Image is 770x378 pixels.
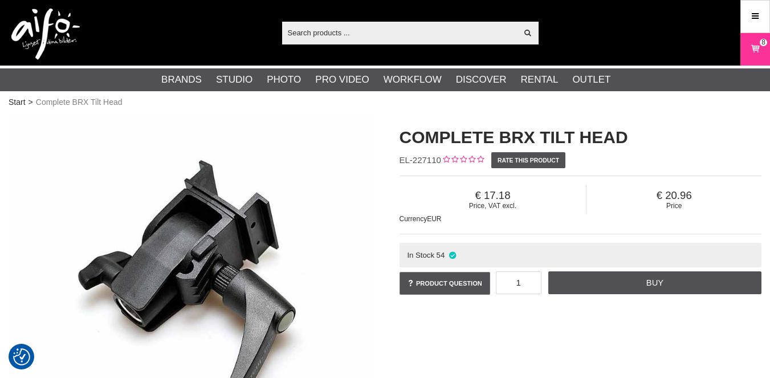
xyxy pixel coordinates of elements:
span: In Stock [407,251,434,259]
a: Pro Video [315,72,369,87]
span: 8 [761,37,765,47]
i: In stock [447,251,457,259]
span: EUR [427,215,441,223]
span: EL-227110 [400,155,441,165]
a: Discover [456,72,507,87]
div: Customer rating: 0 [441,155,484,166]
h1: Complete BRX Tilt Head [400,125,762,149]
img: logo.png [11,9,80,60]
a: Product question [400,272,490,295]
span: > [28,96,33,108]
a: Studio [216,72,252,87]
button: Consent Preferences [13,347,30,367]
a: Outlet [572,72,610,87]
a: 8 [741,36,769,63]
a: Photo [267,72,301,87]
span: 54 [437,251,445,259]
span: Currency [400,215,427,223]
input: Search products ... [282,24,518,41]
a: Workflow [384,72,442,87]
span: Complete BRX Tilt Head [36,96,123,108]
span: 17.18 [400,189,586,202]
span: 20.96 [586,189,761,202]
a: Buy [548,271,761,294]
span: Price [586,202,761,210]
a: Start [9,96,26,108]
a: Brands [161,72,202,87]
img: Revisit consent button [13,348,30,365]
a: Rental [521,72,559,87]
span: Price, VAT excl. [400,202,586,210]
a: Rate this product [491,152,566,168]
